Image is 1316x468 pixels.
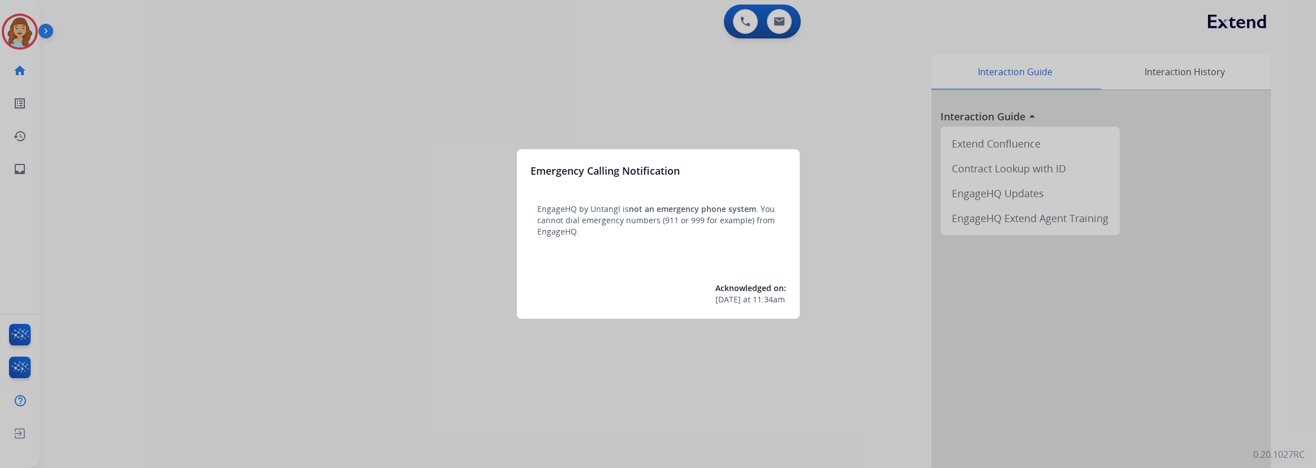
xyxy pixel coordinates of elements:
span: [DATE] [715,294,741,305]
h3: Emergency Calling Notification [530,163,680,179]
p: 0.20.1027RC [1253,448,1305,461]
div: at [715,294,786,305]
p: EngageHQ by Untangl is . You cannot dial emergency numbers (911 or 999 for example) from EngageHQ. [537,203,779,237]
span: not an emergency phone system [629,203,756,214]
span: Acknowledged on: [715,283,786,293]
span: 11:34am [753,294,785,305]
